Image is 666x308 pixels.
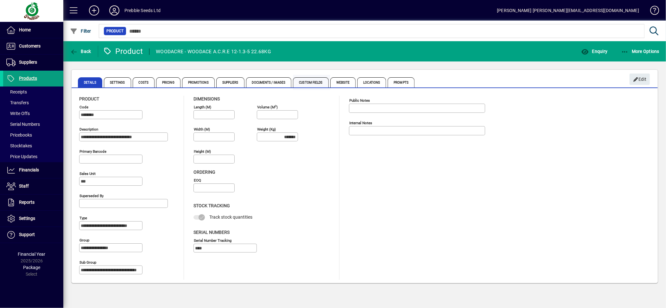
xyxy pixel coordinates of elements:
span: Edit [633,74,647,85]
span: Back [70,49,91,54]
mat-label: Sub group [79,260,96,265]
a: Transfers [3,97,63,108]
span: Financials [19,167,39,172]
span: Customers [19,43,41,48]
span: Serial Numbers [193,230,230,235]
span: Stock Tracking [193,203,230,208]
mat-label: Description [79,127,98,132]
span: Products [19,76,37,81]
mat-label: Serial Number tracking [194,238,232,242]
span: Pricebooks [6,132,32,138]
span: Transfers [6,100,29,105]
button: Filter [68,25,93,37]
a: Home [3,22,63,38]
mat-label: Public Notes [349,98,370,103]
mat-label: Superseded by [79,194,104,198]
mat-label: Width (m) [194,127,210,132]
button: Back [68,46,93,57]
mat-label: Length (m) [194,105,211,109]
span: Settings [19,216,35,221]
a: Staff [3,178,63,194]
span: Serial Numbers [6,122,40,127]
div: Prebble Seeds Ltd [124,5,161,16]
span: Package [23,265,40,270]
button: Profile [104,5,124,16]
span: Suppliers [216,77,244,87]
span: Custom Fields [293,77,328,87]
div: [PERSON_NAME] [PERSON_NAME][EMAIL_ADDRESS][DOMAIN_NAME] [497,5,639,16]
mat-label: Type [79,216,87,220]
span: Ordering [193,170,215,175]
span: Website [330,77,356,87]
mat-label: Volume (m ) [257,105,278,109]
div: WOODACRE - WOODACE A.C.R.E 12-1.3-5 22.68KG [156,47,271,57]
a: Customers [3,38,63,54]
a: Serial Numbers [3,119,63,130]
a: Price Updates [3,151,63,162]
button: Add [84,5,104,16]
mat-label: EOQ [194,178,201,183]
span: Settings [104,77,131,87]
a: Knowledge Base [645,1,658,22]
span: Reports [19,200,35,205]
span: Home [19,27,31,32]
span: Details [78,77,102,87]
a: Financials [3,162,63,178]
span: Financial Year [18,252,46,257]
a: Support [3,227,63,243]
span: Suppliers [19,60,37,65]
span: Track stock quantities [209,215,252,220]
mat-label: Primary barcode [79,149,106,154]
a: Suppliers [3,55,63,70]
span: Staff [19,183,29,189]
a: Settings [3,211,63,227]
span: Filter [70,29,91,34]
sup: 3 [275,104,276,107]
span: Locations [357,77,386,87]
a: Reports [3,195,63,210]
mat-label: Weight (Kg) [257,127,276,132]
span: Documents / Images [246,77,292,87]
span: Price Updates [6,154,37,159]
span: Product [79,96,99,101]
a: Pricebooks [3,130,63,140]
button: More Options [619,46,661,57]
span: Write Offs [6,111,30,116]
app-page-header-button: Back [63,46,98,57]
button: Enquiry [580,46,609,57]
button: Edit [630,74,650,85]
span: Product [106,28,124,34]
a: Stocktakes [3,140,63,151]
span: Pricing [156,77,181,87]
span: Receipts [6,89,27,94]
div: Product [103,46,143,56]
span: Enquiry [581,49,607,54]
span: More Options [621,49,660,54]
a: Write Offs [3,108,63,119]
mat-label: Code [79,105,88,109]
span: Costs [133,77,155,87]
mat-label: Height (m) [194,149,211,154]
mat-label: Internal Notes [349,121,372,125]
span: Promotions [182,77,215,87]
a: Receipts [3,87,63,97]
span: Dimensions [193,96,220,101]
span: Stocktakes [6,143,32,148]
span: Prompts [388,77,415,87]
mat-label: Group [79,238,89,242]
mat-label: Sales unit [79,171,96,176]
span: Support [19,232,35,237]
